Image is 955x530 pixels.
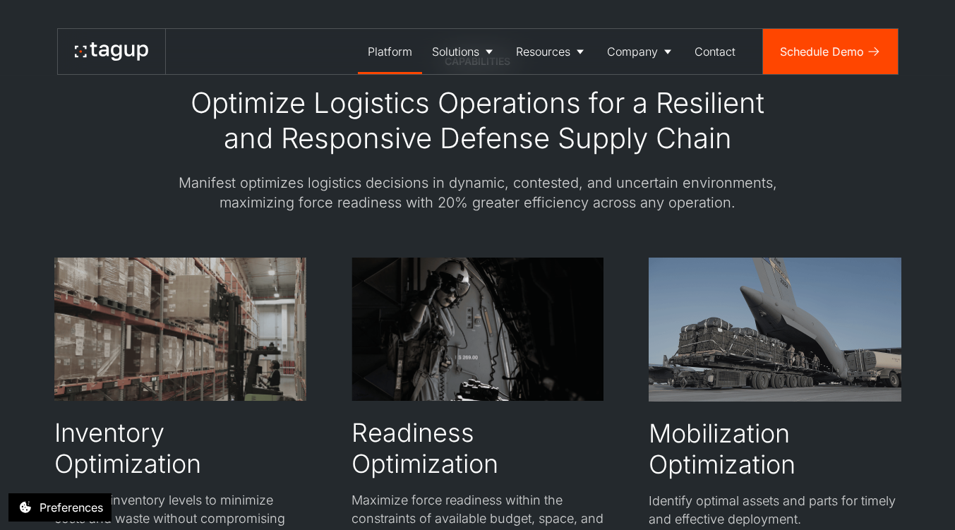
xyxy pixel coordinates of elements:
p: Identify optimal assets and parts for timely and effective deployment. [649,492,901,529]
div: Preferences [40,499,103,516]
h2: Inventory Optimization [54,418,306,480]
a: Platform [358,29,422,74]
div: Company [607,43,658,60]
div: Platform [368,43,412,60]
h2: Readiness Optimization [352,418,603,480]
div: Contact [695,43,735,60]
div: Schedule Demo [780,43,864,60]
a: Solutions [422,29,506,74]
div: Solutions [432,43,479,60]
a: Company [597,29,685,74]
h2: Mobilization Optimization [649,418,901,481]
div: Optimize Logistics Operations for a Resilient and Responsive Defense Supply Chain [167,85,788,156]
a: Contact [685,29,745,74]
a: Resources [506,29,597,74]
a: Schedule Demo [763,29,898,74]
div: Resources [516,43,570,60]
div: Manifest optimizes logistics decisions in dynamic, contested, and uncertain environments, maximiz... [167,173,788,212]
